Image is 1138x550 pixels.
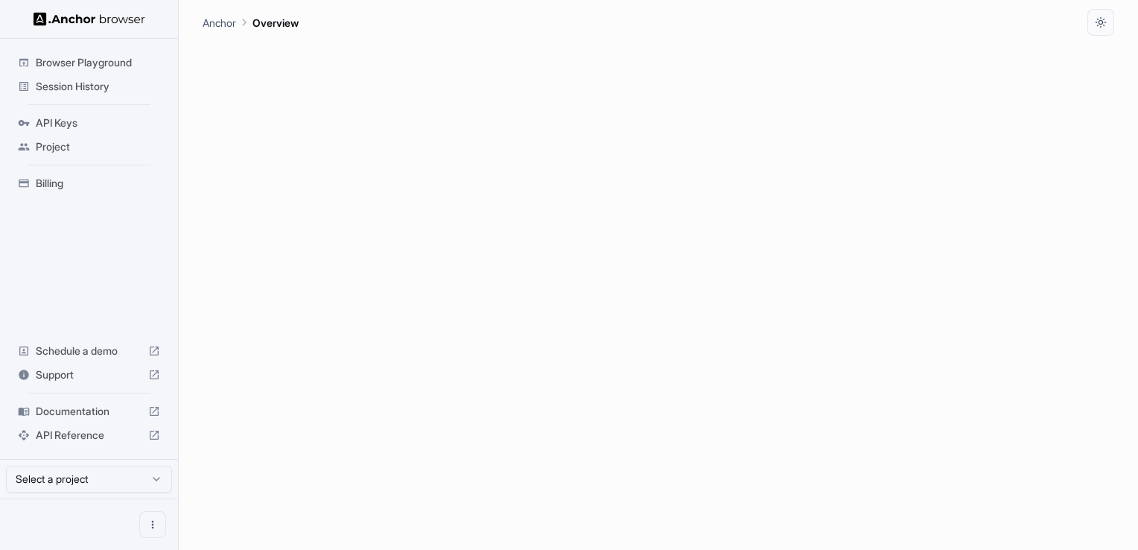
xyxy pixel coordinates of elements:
span: Project [36,139,160,154]
p: Overview [252,15,299,31]
button: Open menu [139,511,166,538]
div: Documentation [12,399,166,423]
div: Support [12,363,166,387]
div: Billing [12,171,166,195]
span: API Keys [36,116,160,130]
span: Browser Playground [36,55,160,70]
div: Browser Playground [12,51,166,75]
span: Session History [36,79,160,94]
span: API Reference [36,428,142,443]
span: Documentation [36,404,142,419]
div: Project [12,135,166,159]
span: Schedule a demo [36,344,142,358]
div: API Reference [12,423,166,447]
div: Schedule a demo [12,339,166,363]
span: Support [36,367,142,382]
div: API Keys [12,111,166,135]
img: Anchor Logo [34,12,145,26]
div: Session History [12,75,166,98]
p: Anchor [203,15,236,31]
span: Billing [36,176,160,191]
nav: breadcrumb [203,14,299,31]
